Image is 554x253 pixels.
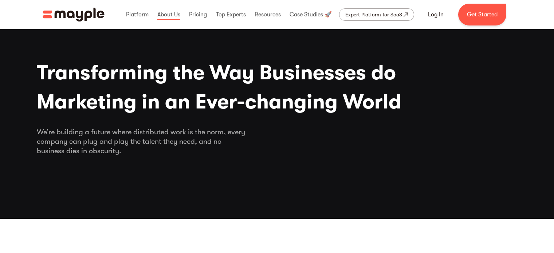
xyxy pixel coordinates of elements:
[37,137,518,146] span: company can plug and play the talent they need, and no
[124,3,150,26] div: Platform
[43,8,105,21] img: Mayple logo
[37,58,518,116] h1: Transforming the Way Businesses do
[339,8,414,21] a: Expert Platform for SaaS
[37,127,518,156] div: We’re building a future where distributed work is the norm, every
[43,8,105,21] a: home
[419,6,452,23] a: Log In
[187,3,209,26] div: Pricing
[37,87,518,116] span: Marketing in an Ever-changing World
[37,146,518,156] span: business dies in obscurity.
[156,3,182,26] div: About Us
[345,10,402,19] div: Expert Platform for SaaS
[253,3,283,26] div: Resources
[458,4,506,25] a: Get Started
[214,3,248,26] div: Top Experts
